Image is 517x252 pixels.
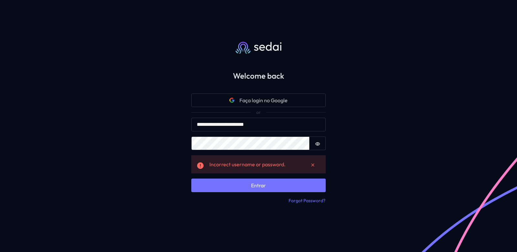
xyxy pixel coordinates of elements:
button: Entrar [191,179,326,192]
button: Forgot Password? [288,197,326,204]
div: Incorrect username or password. [209,160,300,168]
svg: Google icon [229,98,235,103]
button: Google iconFaça login no Google [191,93,326,107]
h2: Welcome back [181,71,336,81]
span: Faça login no Google [239,96,288,104]
button: Show password [310,137,326,150]
button: Dismiss alert [305,159,321,170]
